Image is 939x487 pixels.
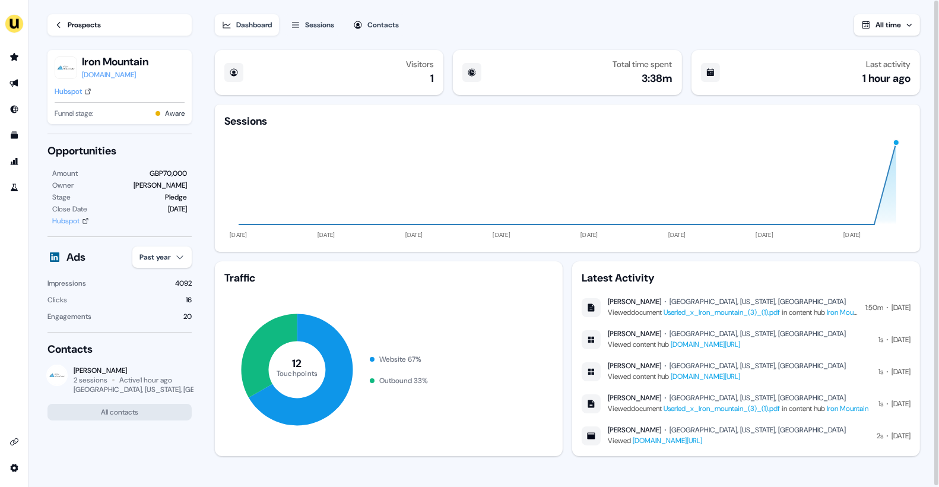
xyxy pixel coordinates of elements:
div: [DATE] [892,302,911,314]
span: Funnel stage: [55,107,93,119]
a: Go to experiments [5,178,24,197]
div: [PERSON_NAME] [608,425,661,435]
tspan: [DATE] [493,231,510,239]
button: Sessions [284,14,341,36]
a: Go to integrations [5,432,24,451]
div: Close Date [52,203,87,215]
button: Iron Mountain [82,55,148,69]
div: [GEOGRAPHIC_DATA], [US_STATE], [GEOGRAPHIC_DATA] [670,393,846,403]
div: 4092 [175,277,192,289]
div: [PERSON_NAME] [74,366,192,375]
tspan: [DATE] [405,231,423,239]
div: Hubspot [52,215,80,227]
div: Stage [52,191,71,203]
div: Website 67 % [379,353,421,365]
div: [PERSON_NAME] [608,329,661,339]
div: [DATE] [892,430,911,442]
div: Viewed document in content hub [608,403,868,415]
div: 1s [878,334,883,346]
div: [DATE] [892,366,911,378]
a: Go to integrations [5,458,24,477]
div: Dashboard [236,19,272,31]
tspan: [DATE] [580,231,598,239]
div: [GEOGRAPHIC_DATA], [US_STATE], [GEOGRAPHIC_DATA] [670,329,846,339]
div: 2 sessions [74,375,107,385]
div: Contacts [47,342,192,356]
tspan: [DATE] [668,231,686,239]
div: Traffic [224,271,553,285]
div: Contacts [367,19,399,31]
div: [DATE] [892,398,911,410]
button: Contacts [346,14,406,36]
div: Engagements [47,311,91,322]
div: 1:50m [865,302,883,314]
div: [PERSON_NAME] [134,179,187,191]
a: Hubspot [55,86,91,97]
a: Userled_x_Iron_mountain_(3)_(1).pdf [664,308,780,317]
a: Go to Inbound [5,100,24,119]
button: Aware [165,107,185,119]
button: All contacts [47,404,192,420]
a: Hubspot [52,215,89,227]
div: Pledge [165,191,187,203]
span: All time [875,20,901,30]
tspan: Touchpoints [276,369,318,378]
a: Iron Mountain [827,404,868,413]
div: Prospects [68,19,101,31]
button: All time [854,14,920,36]
button: Dashboard [215,14,279,36]
button: Past year [132,246,192,268]
div: Viewed [608,435,846,447]
div: Opportunities [47,144,192,158]
tspan: 12 [292,357,302,371]
div: Hubspot [55,86,82,97]
div: 1s [878,366,883,378]
div: [PERSON_NAME] [608,393,661,403]
tspan: [DATE] [756,231,773,239]
a: Userled_x_Iron_mountain_(3)_(1).pdf [664,404,780,413]
div: [GEOGRAPHIC_DATA], [US_STATE], [GEOGRAPHIC_DATA] [670,297,846,306]
div: 20 [183,311,192,322]
div: Owner [52,179,74,191]
div: GBP70,000 [150,167,187,179]
div: [PERSON_NAME] [608,297,661,306]
div: Sessions [224,114,267,128]
a: [DOMAIN_NAME][URL] [633,436,702,445]
div: 1s [878,398,883,410]
div: Viewed document in content hub [608,306,858,318]
a: Prospects [47,14,192,36]
div: Amount [52,167,78,179]
div: Viewed content hub [608,339,846,350]
div: Outbound 33 % [379,375,428,387]
div: Clicks [47,294,67,306]
tspan: [DATE] [318,231,335,239]
a: Go to attribution [5,152,24,171]
a: Go to prospects [5,48,24,67]
div: Total time spent [613,59,672,69]
div: Visitors [406,59,434,69]
div: Viewed content hub [608,371,846,382]
div: 3:38m [642,71,672,86]
a: Go to templates [5,126,24,145]
div: Ads [66,250,85,264]
div: Impressions [47,277,86,289]
a: Go to outbound experience [5,74,24,93]
div: [GEOGRAPHIC_DATA], [US_STATE], [GEOGRAPHIC_DATA] [670,361,846,371]
div: Latest Activity [582,271,911,285]
div: Sessions [305,19,334,31]
div: Active 1 hour ago [119,375,172,385]
div: 1 hour ago [862,71,911,86]
div: [PERSON_NAME] [608,361,661,371]
div: Last activity [866,59,911,69]
div: [DATE] [892,334,911,346]
div: 1 [430,71,434,86]
tspan: [DATE] [230,231,248,239]
a: [DOMAIN_NAME][URL] [671,372,740,381]
a: Iron Mountain [827,308,868,317]
a: [DOMAIN_NAME][URL] [671,340,740,349]
div: 2s [877,430,883,442]
div: [GEOGRAPHIC_DATA], [US_STATE], [GEOGRAPHIC_DATA] [670,425,846,435]
a: [DOMAIN_NAME] [82,69,148,81]
div: [DATE] [168,203,187,215]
